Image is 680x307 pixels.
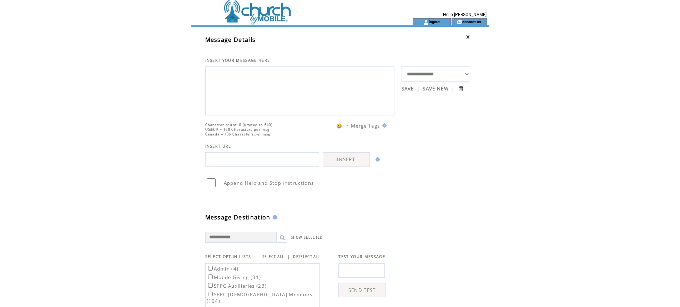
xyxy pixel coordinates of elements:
[208,292,213,296] input: SPPC [DEMOGRAPHIC_DATA] Members (164)
[205,58,270,63] span: INSERT YOUR MESSAGE HERE
[208,283,213,288] input: SPPC Auxiliaries (23)
[462,19,481,24] a: contact us
[402,85,414,92] a: SAVE
[208,274,213,279] input: Mobile Giving (31)
[380,123,387,128] img: help.gif
[208,266,213,271] input: Admin (4)
[207,266,239,272] label: Admin (4)
[323,152,370,167] a: INSERT
[347,123,380,129] span: * Merge Tags
[205,213,271,221] span: Message Destination
[271,215,277,219] img: help.gif
[207,291,313,304] label: SPPC [DEMOGRAPHIC_DATA] Members (164)
[429,19,440,24] a: logout
[291,235,323,240] a: SHOW SELECTED
[205,144,231,149] span: INSERT URL
[205,132,271,137] span: Canada = 136 Characters per msg
[207,283,267,289] label: SPPC Auxiliaries (23)
[338,254,385,259] span: TEST YOUR MESSAGE
[423,85,449,92] a: SAVE NEW
[293,254,321,259] a: DESELECT ALL
[373,157,380,162] img: help.gif
[262,254,284,259] a: SELECT ALL
[338,283,386,297] a: SEND TEST
[452,85,454,92] span: |
[287,253,290,260] span: |
[417,85,420,92] span: |
[205,123,273,127] span: Character count: 0 (limited to 640)
[423,19,429,25] img: account_icon.gif
[443,12,487,17] span: Hello [PERSON_NAME]
[224,180,314,186] span: Append Help and Stop instructions
[205,254,251,259] span: SELECT OPT-IN LISTS
[205,36,256,44] span: Message Details
[207,274,261,281] label: Mobile Giving (31)
[457,19,462,25] img: contact_us_icon.gif
[336,123,343,129] span: 😀
[457,85,464,92] input: Submit
[205,127,270,132] span: US&UK = 160 Characters per msg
